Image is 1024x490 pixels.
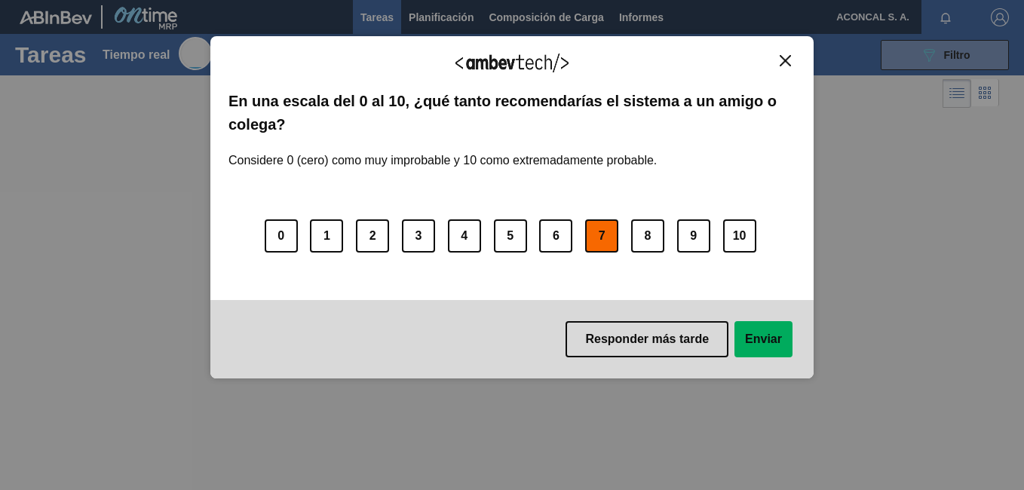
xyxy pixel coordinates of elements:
[585,219,618,253] button: 7
[631,219,664,253] button: 8
[677,219,710,253] button: 9
[265,219,298,253] button: 0
[494,219,527,253] button: 5
[539,219,572,253] button: 6
[448,219,481,253] button: 4
[566,321,728,357] button: Responder más tarde
[228,136,657,167] label: Considere 0 (cero) como muy improbable y 10 como extremadamente probable.
[734,321,793,357] button: Enviar
[310,219,343,253] button: 1
[723,219,756,253] button: 10
[455,54,569,72] img: Logotipo Ambevtech
[356,219,389,253] button: 2
[402,219,435,253] button: 3
[780,55,791,66] img: Cerrar
[775,54,796,67] button: Cerrar
[228,90,796,136] label: En una escala del 0 al 10, ¿qué tanto recomendarías el sistema a un amigo o colega?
